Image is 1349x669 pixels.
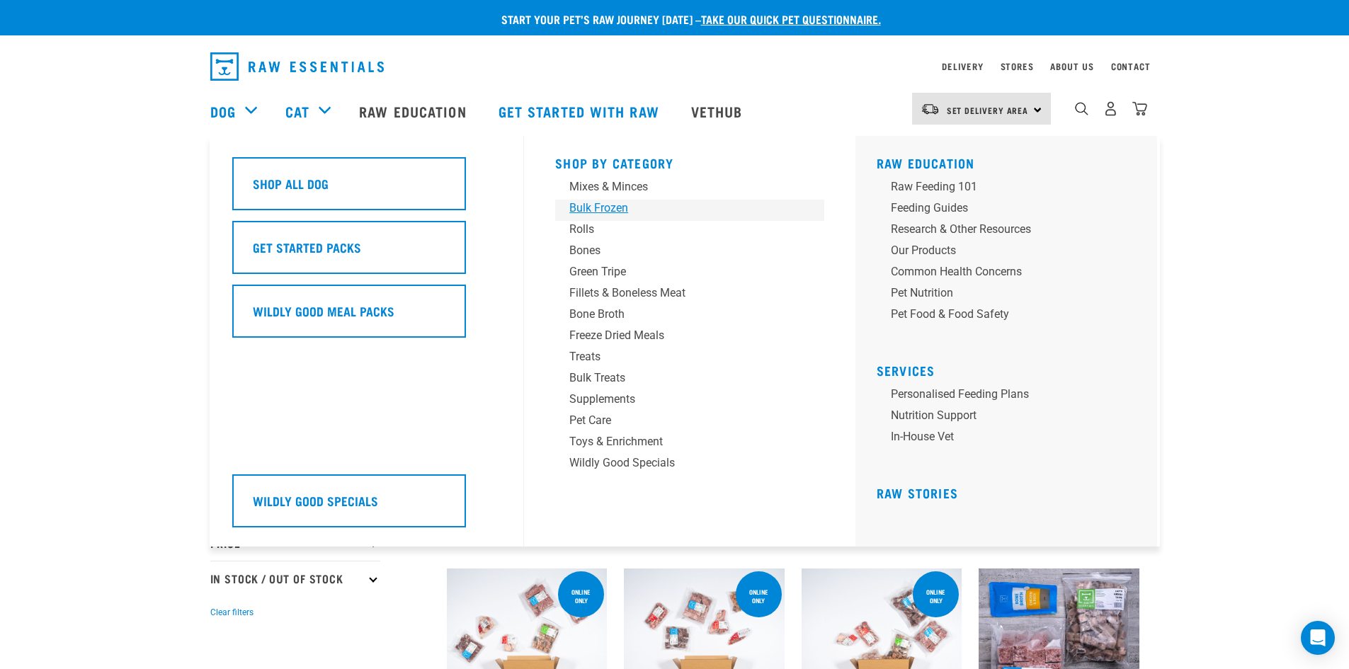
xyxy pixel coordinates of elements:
h5: Services [877,363,1146,374]
a: Treats [555,348,824,370]
div: Online Only [558,581,604,611]
div: Research & Other Resources [891,221,1112,238]
a: take our quick pet questionnaire. [701,16,881,22]
div: Mixes & Minces [569,178,790,195]
div: Fillets & Boneless Meat [569,285,790,302]
a: Wildly Good Specials [555,454,824,476]
h5: Wildly Good Meal Packs [253,302,394,320]
a: Bulk Treats [555,370,824,391]
img: van-moving.png [921,103,940,115]
div: Raw Feeding 101 [891,178,1112,195]
div: Wildly Good Specials [569,454,790,471]
a: Raw Feeding 101 [877,178,1146,200]
a: Research & Other Resources [877,221,1146,242]
div: Toys & Enrichment [569,433,790,450]
div: Supplements [569,391,790,408]
a: Stores [1001,64,1034,69]
div: Pet Care [569,412,790,429]
a: Get Started Packs [232,221,501,285]
a: Wildly Good Meal Packs [232,285,501,348]
a: Toys & Enrichment [555,433,824,454]
button: Clear filters [210,606,254,619]
span: Set Delivery Area [947,108,1029,113]
a: Feeding Guides [877,200,1146,221]
div: Bones [569,242,790,259]
h5: Shop By Category [555,156,824,167]
div: Open Intercom Messenger [1301,621,1335,655]
div: Online Only [736,581,782,611]
div: Freeze Dried Meals [569,327,790,344]
a: Dog [210,101,236,122]
a: Pet Care [555,412,824,433]
a: Nutrition Support [877,407,1146,428]
img: Raw Essentials Logo [210,52,384,81]
a: Bone Broth [555,306,824,327]
div: Pet Food & Food Safety [891,306,1112,323]
div: Green Tripe [569,263,790,280]
a: Raw Stories [877,489,958,496]
a: Pet Food & Food Safety [877,306,1146,327]
a: Freeze Dried Meals [555,327,824,348]
a: Green Tripe [555,263,824,285]
h5: Shop All Dog [253,174,329,193]
div: Bulk Treats [569,370,790,387]
a: Supplements [555,391,824,412]
a: Rolls [555,221,824,242]
a: Raw Education [345,83,484,139]
a: Pet Nutrition [877,285,1146,306]
div: Bulk Frozen [569,200,790,217]
div: Feeding Guides [891,200,1112,217]
a: Wildly Good Specials [232,474,501,538]
div: Treats [569,348,790,365]
a: Raw Education [877,159,975,166]
img: home-icon-1@2x.png [1075,102,1088,115]
div: Online Only [913,581,959,611]
p: In Stock / Out Of Stock [210,561,380,596]
img: user.png [1103,101,1118,116]
h5: Get Started Packs [253,238,361,256]
div: Common Health Concerns [891,263,1112,280]
h5: Wildly Good Specials [253,491,378,510]
a: Contact [1111,64,1151,69]
img: home-icon@2x.png [1132,101,1147,116]
a: Delivery [942,64,983,69]
a: Our Products [877,242,1146,263]
a: Get started with Raw [484,83,677,139]
a: In-house vet [877,428,1146,450]
nav: dropdown navigation [199,47,1151,86]
a: Cat [285,101,309,122]
a: Bulk Frozen [555,200,824,221]
a: Shop All Dog [232,157,501,221]
a: Personalised Feeding Plans [877,386,1146,407]
div: Pet Nutrition [891,285,1112,302]
a: Mixes & Minces [555,178,824,200]
div: Rolls [569,221,790,238]
a: Bones [555,242,824,263]
a: Common Health Concerns [877,263,1146,285]
a: About Us [1050,64,1093,69]
a: Fillets & Boneless Meat [555,285,824,306]
div: Bone Broth [569,306,790,323]
div: Our Products [891,242,1112,259]
a: Vethub [677,83,761,139]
